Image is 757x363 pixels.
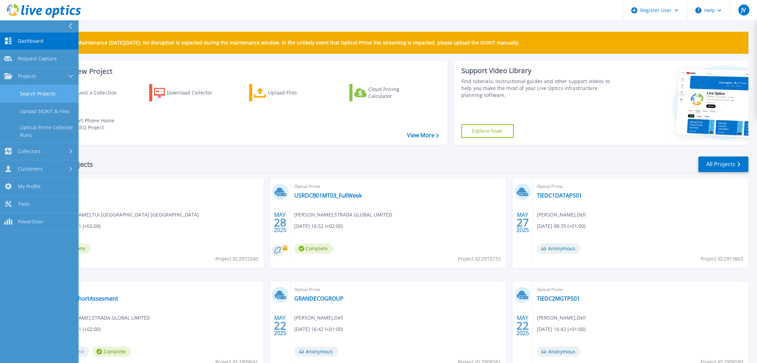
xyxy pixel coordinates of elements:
span: Optical Prime [537,183,744,190]
a: STRADA_ShortAssesment [52,295,118,302]
span: Dashboard [18,38,43,44]
a: Download Collector [149,84,226,101]
span: Complete [295,243,333,254]
div: MAY 2025 [274,210,287,235]
a: TIEDC1DATAPS01 [537,192,582,199]
div: Upload Files [268,86,323,100]
span: Optical Prime [52,286,259,293]
div: Request a Collection [69,86,124,100]
span: [DATE] 08:35 (+01:00) [537,222,585,230]
span: Optical Prime [295,286,502,293]
span: 22 [274,323,286,329]
span: [PERSON_NAME] , Dell [295,314,344,322]
a: All Projects [698,157,748,172]
span: Complete [92,346,131,357]
span: Project ID: 2915733 [458,255,501,263]
span: Project ID: 2972500 [216,255,258,263]
span: Project ID: 2913663 [700,255,743,263]
div: Cloud Pricing Calculator [368,86,423,100]
span: Tools [18,201,30,207]
span: [PERSON_NAME] , STRADA GLOBAL LIMITED [52,314,150,322]
span: Anonymous [537,243,581,254]
div: MAY 2025 [274,313,287,338]
a: Upload Files [249,84,326,101]
span: Request Capture [18,56,57,62]
span: 22 [516,323,529,329]
span: [DATE] 16:42 (+01:00) [295,325,343,333]
span: Anonymous [295,346,338,357]
span: [PERSON_NAME] , STRADA GLOBAL LIMITED [295,211,392,219]
span: Collectors [18,148,41,154]
span: [DATE] 16:52 (+02:00) [295,222,343,230]
a: TIEDC2MGTPS01 [537,295,580,302]
span: Optical Prime [537,286,744,293]
span: 27 [516,220,529,225]
span: My Profile [18,183,41,190]
div: Import Phone Home CloudIQ Project [68,117,121,131]
span: Customers [18,166,43,172]
span: 28 [274,220,286,225]
h3: Start a New Project [49,68,439,75]
a: View More [407,132,439,139]
span: [DATE] 16:42 (+01:00) [537,325,585,333]
div: Support Video Library [461,66,612,75]
div: Download Collector [167,86,222,100]
a: Explore Now! [461,124,514,138]
a: USRDCB01MT03_FullWeek [295,192,362,199]
a: Request a Collection [49,84,126,101]
a: GRANDECOGROUP [295,295,344,302]
div: MAY 2025 [516,313,529,338]
span: Projects [18,73,36,79]
span: [PERSON_NAME] , TUI [GEOGRAPHIC_DATA] [GEOGRAPHIC_DATA] [52,211,199,219]
span: PowerSizer [18,219,43,225]
span: Anonymous [537,346,581,357]
span: [PERSON_NAME] , Dell [537,211,586,219]
div: MAY 2025 [516,210,529,235]
a: Cloud Pricing Calculator [349,84,426,101]
span: [PERSON_NAME] , Dell [537,314,586,322]
span: Optical Prime [295,183,502,190]
span: Optical Prime [52,183,259,190]
span: JV [741,7,746,13]
div: Find tutorials, instructional guides and other support videos to help you make the most of your L... [461,78,612,99]
p: Scheduled Maintenance [DATE][DATE]: No disruption is expected during the maintenance window. In t... [51,40,520,46]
